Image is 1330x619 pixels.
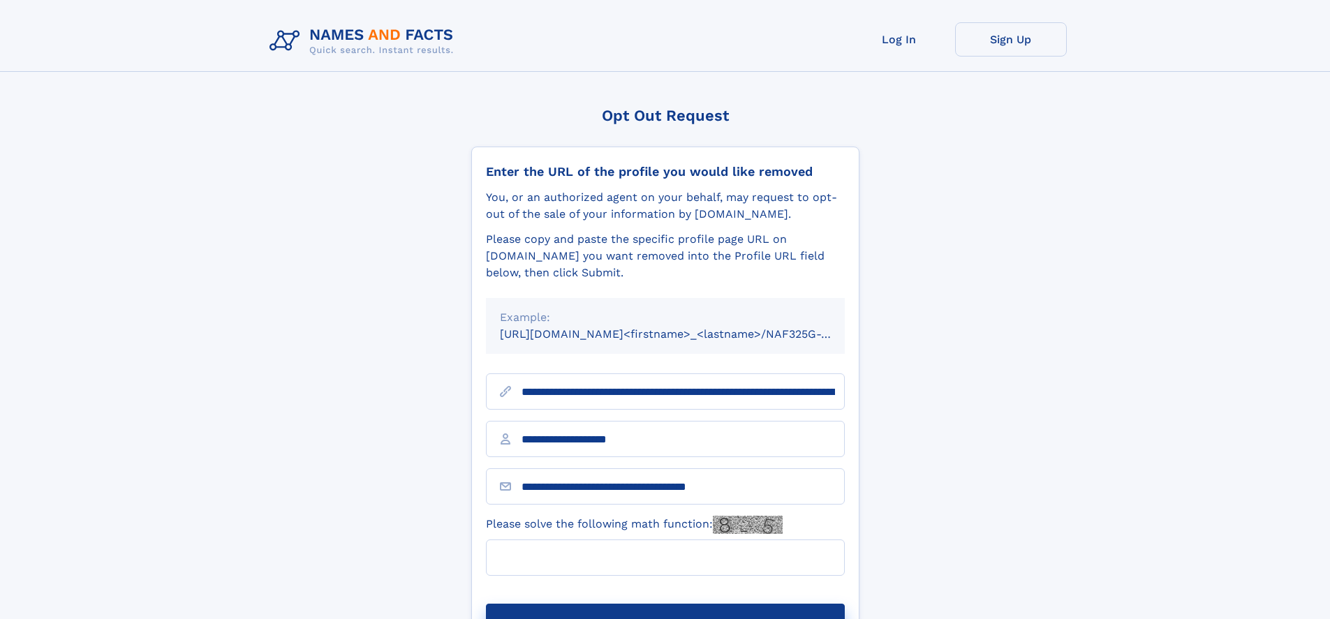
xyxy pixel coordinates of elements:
[264,22,465,60] img: Logo Names and Facts
[486,164,845,179] div: Enter the URL of the profile you would like removed
[500,309,831,326] div: Example:
[471,107,859,124] div: Opt Out Request
[486,516,783,534] label: Please solve the following math function:
[486,231,845,281] div: Please copy and paste the specific profile page URL on [DOMAIN_NAME] you want removed into the Pr...
[500,327,871,341] small: [URL][DOMAIN_NAME]<firstname>_<lastname>/NAF325G-xxxxxxxx
[486,189,845,223] div: You, or an authorized agent on your behalf, may request to opt-out of the sale of your informatio...
[843,22,955,57] a: Log In
[955,22,1067,57] a: Sign Up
